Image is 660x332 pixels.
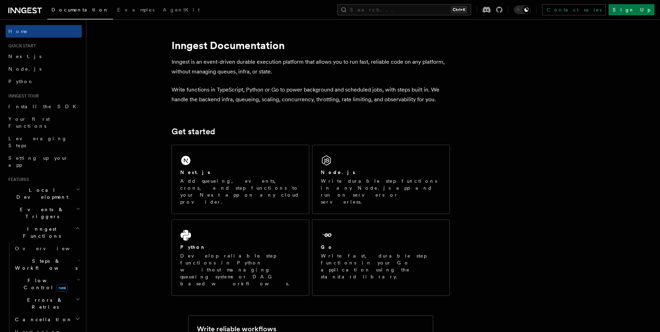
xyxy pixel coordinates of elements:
a: Install the SDK [6,100,82,113]
span: Documentation [51,7,109,13]
a: GoWrite fast, durable step functions in your Go application using the standard library. [312,220,450,296]
a: Node.js [6,63,82,75]
span: Install the SDK [8,104,80,109]
p: Write fast, durable step functions in your Go application using the standard library. [321,252,441,280]
a: Get started [172,127,215,136]
kbd: Ctrl+K [451,6,467,13]
span: Flow Control [12,277,77,291]
p: Inngest is an event-driven durable execution platform that allows you to run fast, reliable code ... [172,57,450,77]
span: Overview [15,246,87,251]
button: Inngest Functions [6,223,82,242]
button: Events & Triggers [6,203,82,223]
span: new [56,284,68,292]
span: Cancellation [12,316,72,323]
h2: Node.js [321,169,355,176]
a: Next.jsAdd queueing, events, crons, and step functions to your Next app on any cloud provider. [172,145,309,214]
p: Write durable step functions in any Node.js app and run on servers or serverless. [321,177,441,205]
p: Develop reliable step functions in Python without managing queueing systems or DAG based workflows. [180,252,301,287]
p: Write functions in TypeScript, Python or Go to power background and scheduled jobs, with steps bu... [172,85,450,104]
button: Toggle dark mode [514,6,531,14]
span: Leveraging Steps [8,136,67,148]
span: AgentKit [163,7,200,13]
span: Python [8,79,34,84]
span: Quick start [6,43,36,49]
span: Next.js [8,54,41,59]
span: Features [6,177,29,182]
a: PythonDevelop reliable step functions in Python without managing queueing systems or DAG based wo... [172,220,309,296]
a: Documentation [47,2,113,19]
span: Your first Functions [8,116,50,129]
h2: Go [321,244,333,251]
a: Sign Up [609,4,654,15]
a: Your first Functions [6,113,82,132]
button: Cancellation [12,313,82,326]
button: Flow Controlnew [12,274,82,294]
a: Examples [113,2,159,19]
button: Local Development [6,184,82,203]
a: Overview [12,242,82,255]
a: Home [6,25,82,38]
h1: Inngest Documentation [172,39,450,52]
span: Home [8,28,28,35]
span: Setting up your app [8,155,68,168]
span: Node.js [8,66,41,72]
a: Next.js [6,50,82,63]
a: Leveraging Steps [6,132,82,152]
button: Steps & Workflows [12,255,82,274]
button: Errors & Retries [12,294,82,313]
span: Errors & Retries [12,297,75,310]
span: Steps & Workflows [12,258,78,271]
a: Node.jsWrite durable step functions in any Node.js app and run on servers or serverless. [312,145,450,214]
a: Contact sales [542,4,606,15]
a: Python [6,75,82,88]
span: Local Development [6,187,76,200]
a: AgentKit [159,2,204,19]
span: Examples [117,7,154,13]
button: Search...Ctrl+K [337,4,471,15]
p: Add queueing, events, crons, and step functions to your Next app on any cloud provider. [180,177,301,205]
span: Events & Triggers [6,206,76,220]
span: Inngest tour [6,93,39,99]
span: Inngest Functions [6,226,75,239]
h2: Python [180,244,206,251]
a: Setting up your app [6,152,82,171]
h2: Next.js [180,169,210,176]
